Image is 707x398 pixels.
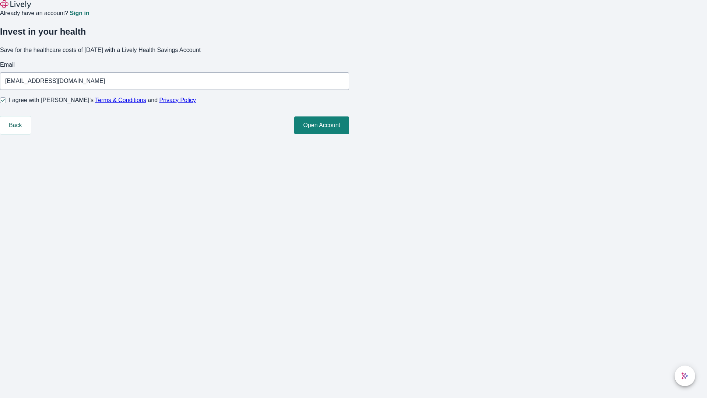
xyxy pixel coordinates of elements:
a: Privacy Policy [159,97,196,103]
button: Open Account [294,116,349,134]
button: chat [675,366,695,386]
a: Terms & Conditions [95,97,146,103]
a: Sign in [70,10,89,16]
span: I agree with [PERSON_NAME]’s and [9,96,196,105]
svg: Lively AI Assistant [681,372,689,380]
